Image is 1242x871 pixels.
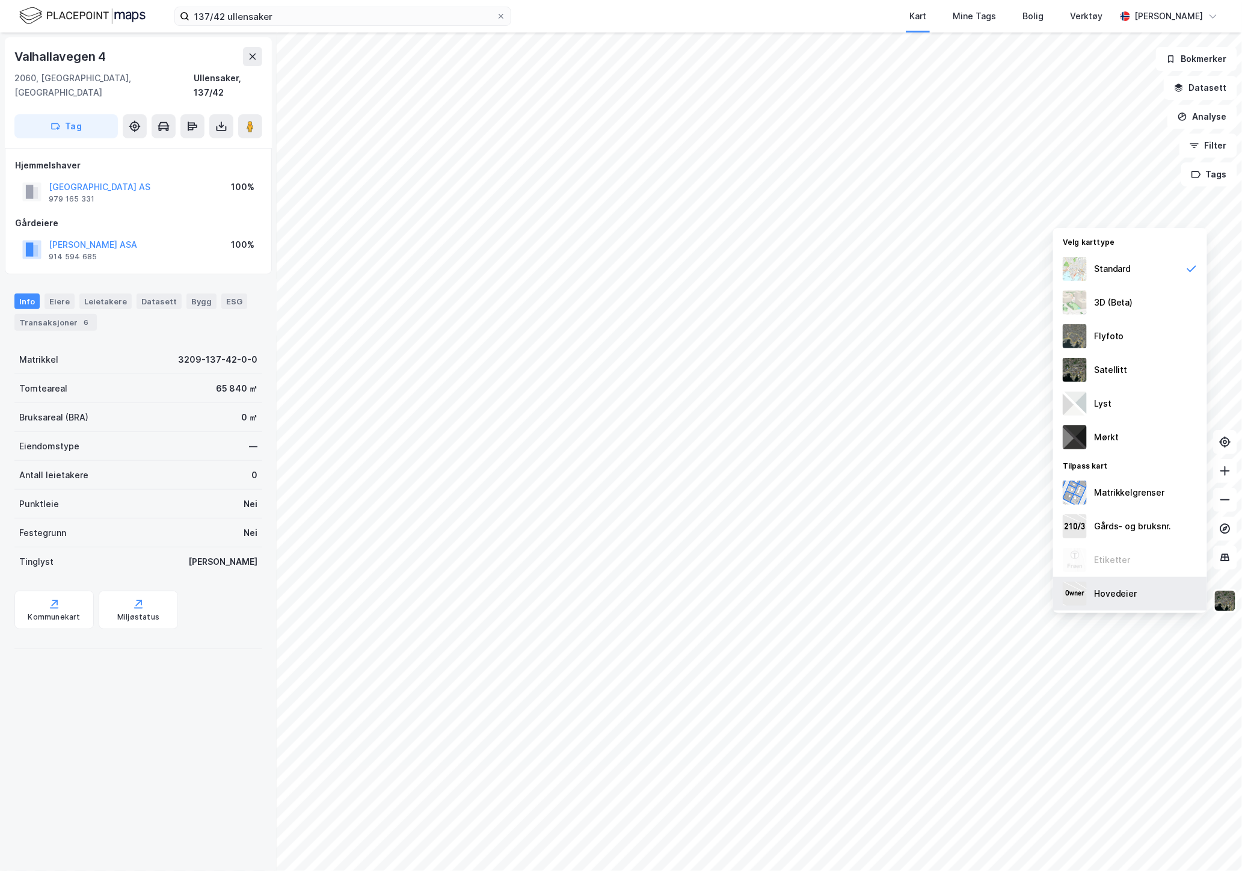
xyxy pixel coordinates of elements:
[194,71,262,100] div: Ullensaker, 137/42
[14,47,108,66] div: Valhallavegen 4
[188,555,257,569] div: [PERSON_NAME]
[1063,425,1087,449] img: nCdM7BzjoCAAAAAElFTkSuQmCC
[14,71,194,100] div: 2060, [GEOGRAPHIC_DATA], [GEOGRAPHIC_DATA]
[1063,324,1087,348] img: Z
[14,314,97,331] div: Transaksjoner
[221,294,247,309] div: ESG
[186,294,217,309] div: Bygg
[1181,162,1237,186] button: Tags
[1182,813,1242,871] div: Kontrollprogram for chat
[1182,813,1242,871] iframe: Chat Widget
[1094,586,1137,601] div: Hovedeier
[19,410,88,425] div: Bruksareal (BRA)
[1214,589,1237,612] img: 9k=
[1094,430,1119,445] div: Mørkt
[1053,454,1207,476] div: Tilpass kart
[189,7,496,25] input: Søk på adresse, matrikkel, gårdeiere, leietakere eller personer
[241,410,257,425] div: 0 ㎡
[1063,582,1087,606] img: majorOwner.b5e170eddb5c04bfeeff.jpeg
[45,294,75,309] div: Eiere
[1135,9,1204,23] div: [PERSON_NAME]
[953,9,996,23] div: Mine Tags
[14,294,40,309] div: Info
[244,497,257,511] div: Nei
[19,526,66,540] div: Festegrunn
[1053,230,1207,252] div: Velg karttype
[19,352,58,367] div: Matrikkel
[28,612,80,622] div: Kommunekart
[1063,358,1087,382] img: 9k=
[19,497,59,511] div: Punktleie
[244,526,257,540] div: Nei
[1167,105,1237,129] button: Analyse
[1164,76,1237,100] button: Datasett
[137,294,182,309] div: Datasett
[1094,485,1165,500] div: Matrikkelgrenser
[1094,295,1133,310] div: 3D (Beta)
[80,316,92,328] div: 6
[1063,548,1087,572] img: Z
[1063,291,1087,315] img: Z
[19,555,54,569] div: Tinglyst
[1070,9,1102,23] div: Verktøy
[19,439,79,454] div: Eiendomstype
[19,381,67,396] div: Tomteareal
[1094,519,1172,534] div: Gårds- og bruksnr.
[15,216,262,230] div: Gårdeiere
[1063,514,1087,538] img: cadastreKeys.547ab17ec502f5a4ef2b.jpeg
[1063,392,1087,416] img: luj3wr1y2y3+OchiMxRmMxRlscgabnMEmZ7DJGWxyBpucwSZnsMkZbHIGm5zBJmewyRlscgabnMEmZ7DJGWxyBpucwSZnsMkZ...
[909,9,926,23] div: Kart
[49,194,94,204] div: 979 165 331
[117,612,159,622] div: Miljøstatus
[231,238,254,252] div: 100%
[79,294,132,309] div: Leietakere
[1094,363,1128,377] div: Satellitt
[249,439,257,454] div: —
[15,158,262,173] div: Hjemmelshaver
[1094,329,1124,343] div: Flyfoto
[14,114,118,138] button: Tag
[1094,262,1131,276] div: Standard
[231,180,254,194] div: 100%
[1063,481,1087,505] img: cadastreBorders.cfe08de4b5ddd52a10de.jpeg
[1094,396,1111,411] div: Lyst
[19,5,146,26] img: logo.f888ab2527a4732fd821a326f86c7f29.svg
[1156,47,1237,71] button: Bokmerker
[178,352,257,367] div: 3209-137-42-0-0
[251,468,257,482] div: 0
[1063,257,1087,281] img: Z
[19,468,88,482] div: Antall leietakere
[1022,9,1044,23] div: Bolig
[1179,134,1237,158] button: Filter
[216,381,257,396] div: 65 840 ㎡
[49,252,97,262] div: 914 594 685
[1094,553,1131,567] div: Etiketter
